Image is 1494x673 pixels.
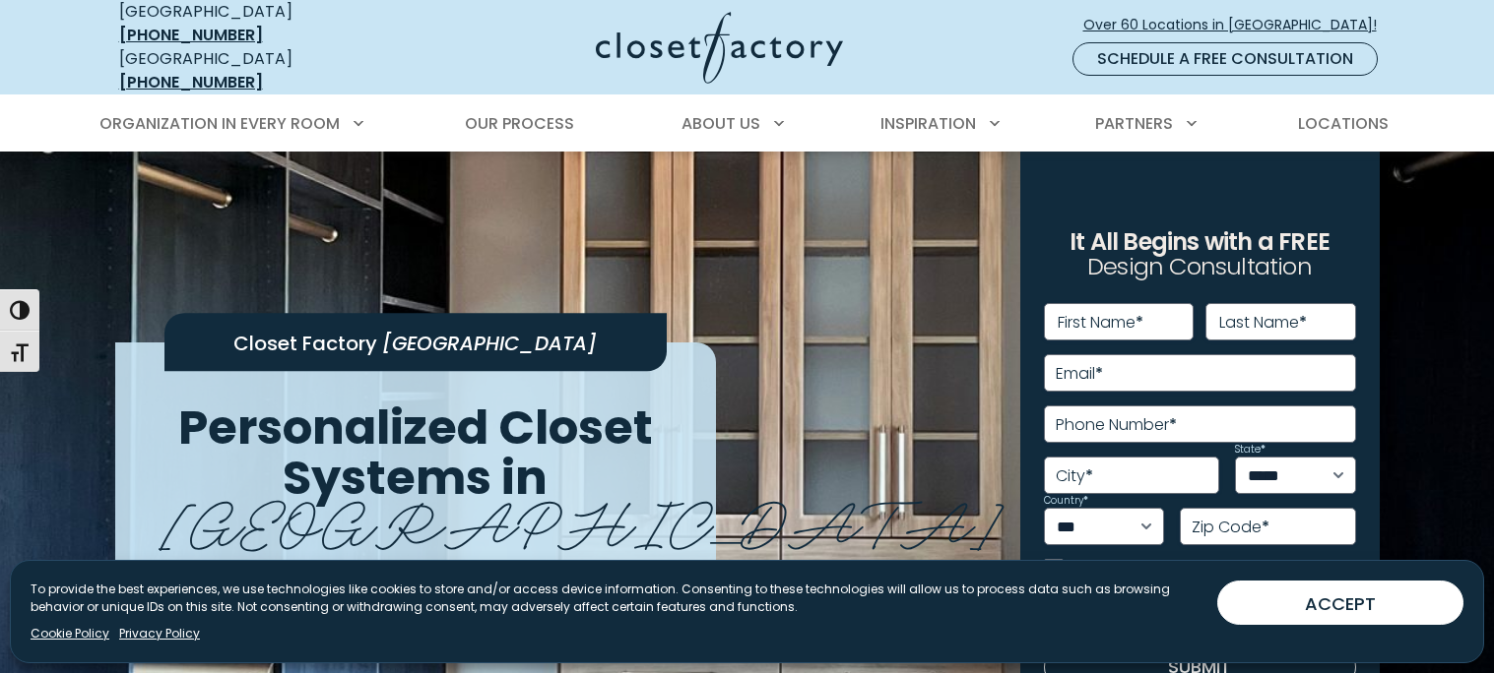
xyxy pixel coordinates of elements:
[596,12,843,84] img: Closet Factory Logo
[1056,366,1103,382] label: Email
[1082,8,1394,42] a: Over 60 Locations in [GEOGRAPHIC_DATA]!
[465,112,574,135] span: Our Process
[99,112,340,135] span: Organization in Every Room
[382,330,597,357] span: [GEOGRAPHIC_DATA]
[1075,559,1356,579] label: Opt-in for text messages
[161,473,1003,563] span: [GEOGRAPHIC_DATA]
[119,47,405,94] div: [GEOGRAPHIC_DATA]
[119,71,263,93] a: [PHONE_NUMBER]
[1056,468,1093,484] label: City
[1072,42,1378,76] a: Schedule a Free Consultation
[1192,520,1269,535] label: Zip Code
[1058,315,1143,331] label: First Name
[31,581,1202,616] p: To provide the best experiences, we use technologies like cookies to store and/or access device i...
[1217,581,1463,625] button: ACCEPT
[1298,112,1389,135] span: Locations
[1070,225,1330,258] span: It All Begins with a FREE
[233,330,377,357] span: Closet Factory
[31,625,109,642] a: Cookie Policy
[1044,496,1088,506] label: Country
[1083,15,1393,35] span: Over 60 Locations in [GEOGRAPHIC_DATA]!
[1087,251,1312,283] span: Design Consultation
[880,112,976,135] span: Inspiration
[1235,445,1266,455] label: State
[119,625,200,642] a: Privacy Policy
[119,24,263,46] a: [PHONE_NUMBER]
[178,395,653,511] span: Personalized Closet Systems in
[1219,315,1307,331] label: Last Name
[1095,112,1173,135] span: Partners
[682,112,760,135] span: About Us
[86,96,1409,152] nav: Primary Menu
[1056,417,1177,433] label: Phone Number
